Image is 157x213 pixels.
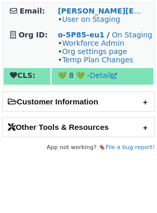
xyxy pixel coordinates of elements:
a: Detail [90,71,117,79]
a: Temp Plan Changes [62,56,133,64]
a: o-5P85-eu1 [58,31,104,39]
h2: Other Tools & Resources [3,117,154,137]
td: 💚 8 💚 - [51,68,153,85]
a: Org settings page [62,47,127,56]
strong: Org ID: [19,31,48,39]
strong: CLS: [10,71,35,79]
h2: Customer Information [3,92,154,111]
a: File a bug report! [106,144,155,151]
a: On Staging [112,31,152,39]
span: • • • [58,39,133,64]
span: • [58,15,120,23]
a: Workforce Admin [62,39,124,47]
strong: Email: [20,7,45,15]
a: User on Staging [62,15,120,23]
footer: App not working? 🪳 [2,142,155,153]
strong: / [107,31,110,39]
